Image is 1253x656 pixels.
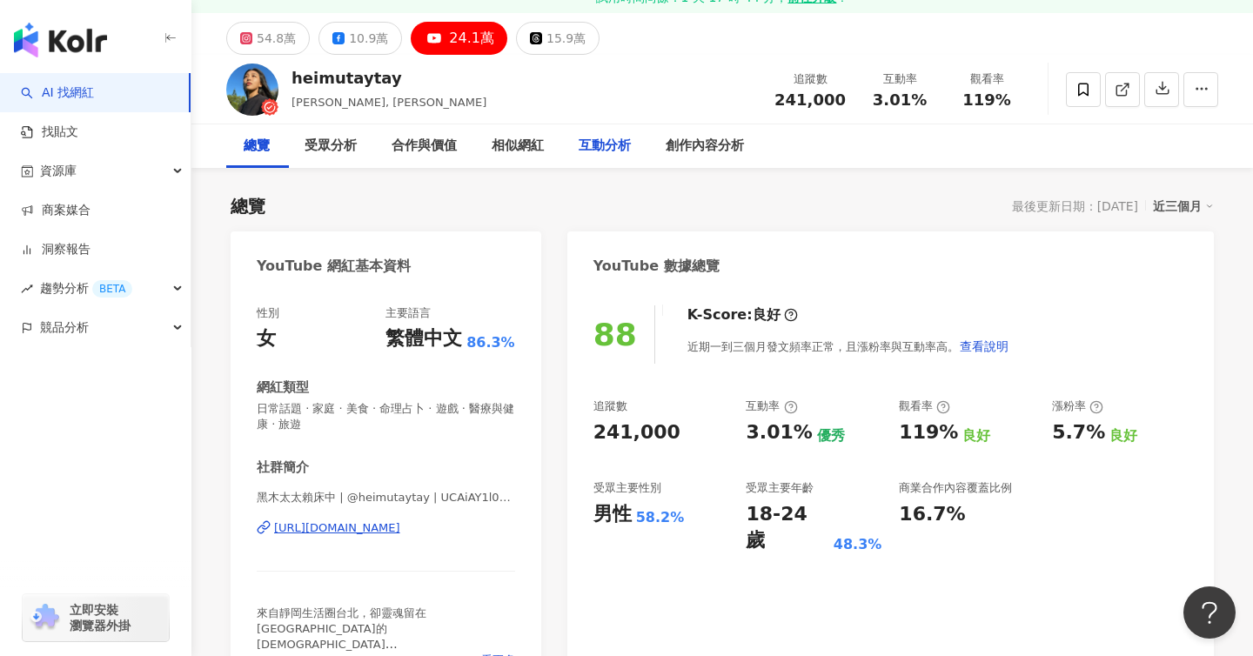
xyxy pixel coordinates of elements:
[1052,398,1103,414] div: 漲粉率
[385,325,462,352] div: 繁體中文
[92,280,132,298] div: BETA
[257,325,276,352] div: 女
[14,23,107,57] img: logo
[21,283,33,295] span: rise
[867,70,933,88] div: 互動率
[899,398,950,414] div: 觀看率
[318,22,402,55] button: 10.9萬
[636,508,685,527] div: 58.2%
[873,91,927,109] span: 3.01%
[40,269,132,308] span: 趨勢分析
[593,419,680,446] div: 241,000
[449,26,494,50] div: 24.1萬
[21,241,90,258] a: 洞察報告
[593,317,637,352] div: 88
[687,329,1009,364] div: 近期一到三個月發文頻率正常，且漲粉率與互動率高。
[666,136,744,157] div: 創作內容分析
[274,520,400,536] div: [URL][DOMAIN_NAME]
[23,594,169,641] a: chrome extension立即安裝 瀏覽器外掛
[746,398,797,414] div: 互動率
[257,257,411,276] div: YouTube 網紅基本資料
[392,136,457,157] div: 合作與價值
[492,136,544,157] div: 相似網紅
[1153,195,1214,218] div: 近三個月
[291,96,486,109] span: [PERSON_NAME], [PERSON_NAME]
[687,305,798,325] div: K-Score :
[593,480,661,496] div: 受眾主要性別
[257,305,279,321] div: 性別
[516,22,600,55] button: 15.9萬
[959,329,1009,364] button: 查看說明
[70,602,131,633] span: 立即安裝 瀏覽器外掛
[579,136,631,157] div: 互動分析
[1183,586,1236,639] iframe: Help Scout Beacon - Open
[411,22,507,55] button: 24.1萬
[244,136,270,157] div: 總覽
[257,459,309,477] div: 社群簡介
[21,202,90,219] a: 商案媒合
[257,490,515,505] span: 黑木太太賴床中 | @heimutaytay | UCAiAY1l0ZwduXm-0_2iqn_A
[746,419,812,446] div: 3.01%
[349,26,388,50] div: 10.9萬
[305,136,357,157] div: 受眾分析
[593,398,627,414] div: 追蹤數
[257,26,296,50] div: 54.8萬
[231,194,265,218] div: 總覽
[21,84,94,102] a: searchAI 找網紅
[593,257,720,276] div: YouTube 數據總覽
[257,520,515,536] a: [URL][DOMAIN_NAME]
[834,535,882,554] div: 48.3%
[21,124,78,141] a: 找貼文
[1109,426,1137,445] div: 良好
[962,426,990,445] div: 良好
[899,480,1012,496] div: 商業合作內容覆蓋比例
[40,151,77,191] span: 資源庫
[385,305,431,321] div: 主要語言
[817,426,845,445] div: 優秀
[962,91,1011,109] span: 119%
[226,22,310,55] button: 54.8萬
[774,90,846,109] span: 241,000
[746,501,828,555] div: 18-24 歲
[1052,419,1105,446] div: 5.7%
[954,70,1020,88] div: 觀看率
[546,26,586,50] div: 15.9萬
[226,64,278,116] img: KOL Avatar
[28,604,62,632] img: chrome extension
[1012,199,1138,213] div: 最後更新日期：[DATE]
[593,501,632,528] div: 男性
[746,480,814,496] div: 受眾主要年齡
[257,378,309,397] div: 網紅類型
[40,308,89,347] span: 競品分析
[774,70,846,88] div: 追蹤數
[291,67,486,89] div: heimutaytay
[899,501,965,528] div: 16.7%
[899,419,958,446] div: 119%
[960,339,1008,353] span: 查看說明
[466,333,515,352] span: 86.3%
[257,401,515,432] span: 日常話題 · 家庭 · 美食 · 命理占卜 · 遊戲 · 醫療與健康 · 旅遊
[753,305,781,325] div: 良好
